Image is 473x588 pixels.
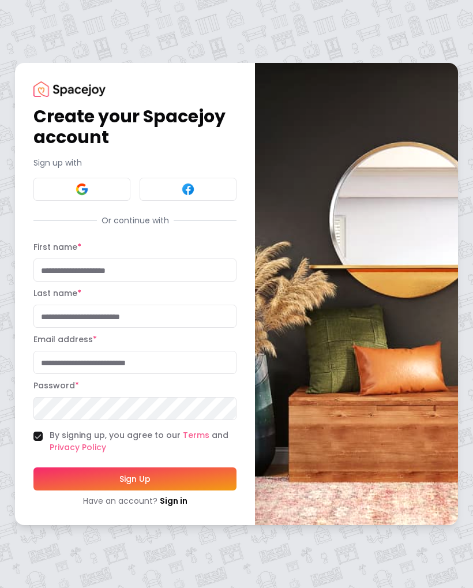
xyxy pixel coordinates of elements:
label: Last name [33,287,81,299]
img: Google signin [75,182,89,196]
label: Password [33,380,79,391]
a: Sign in [160,495,187,507]
button: Sign Up [33,467,236,490]
p: Sign up with [33,157,236,168]
label: Email address [33,334,97,345]
a: Privacy Policy [50,441,106,453]
label: First name [33,241,81,253]
h1: Create your Spacejoy account [33,106,236,148]
label: By signing up, you agree to our and [50,429,236,454]
a: Terms [183,429,209,441]
div: Have an account? [33,495,236,507]
span: Or continue with [97,215,174,226]
img: Spacejoy Logo [33,81,106,97]
img: banner [255,63,458,525]
img: Facebook signin [181,182,195,196]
